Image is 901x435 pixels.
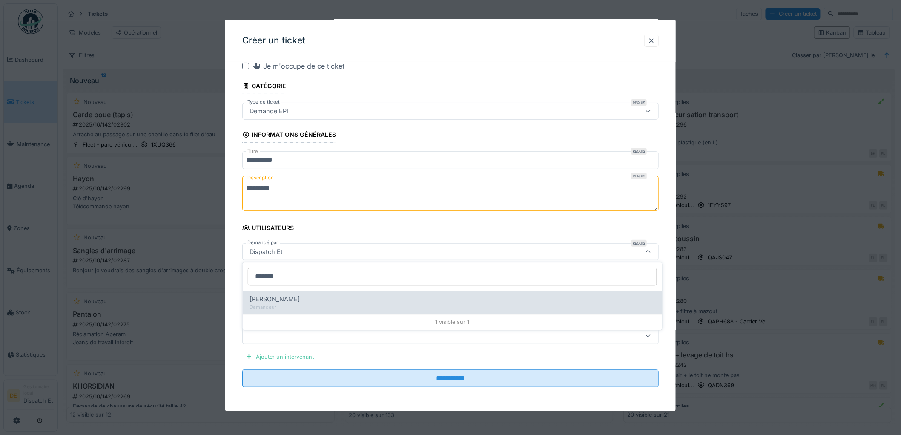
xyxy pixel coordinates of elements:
div: Utilisateurs [242,222,294,236]
div: Je m'occupe de ce ticket [253,61,344,71]
div: Catégorie [242,80,286,94]
div: Requis [631,173,647,179]
h3: Créer un ticket [242,35,305,46]
div: 1 visible sur 1 [243,314,662,330]
div: Demande EPI [246,107,292,116]
div: Requis [631,99,647,106]
div: Informations générales [242,128,336,143]
label: Description [246,173,275,183]
div: Requis [631,239,647,246]
div: Ajouter un intervenant [242,351,317,363]
label: Demandé par [246,239,280,246]
div: Dispatch Et [246,247,286,256]
div: Demandeur [250,304,655,311]
label: Titre [246,148,260,155]
span: [PERSON_NAME] [250,295,300,304]
div: Requis [631,148,647,155]
label: Type de ticket [246,98,281,106]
